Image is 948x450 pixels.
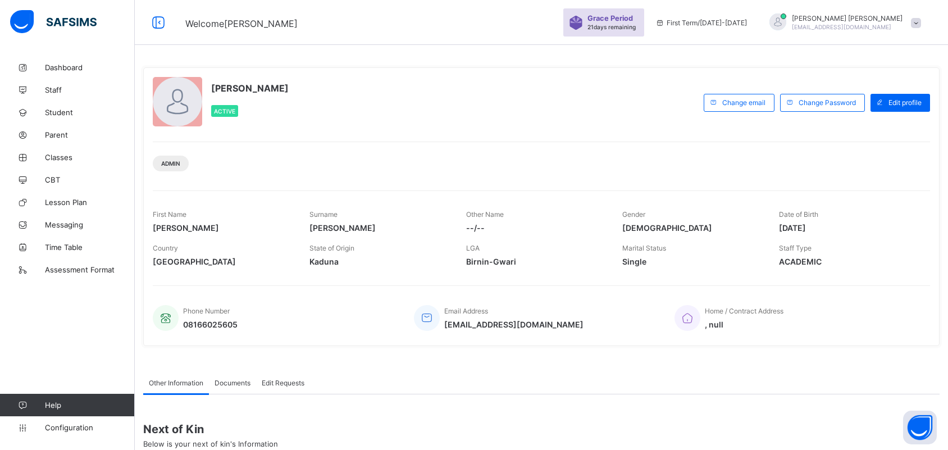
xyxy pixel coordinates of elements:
[215,379,250,387] span: Documents
[183,320,238,329] span: 08166025605
[792,24,891,30] span: [EMAIL_ADDRESS][DOMAIN_NAME]
[45,220,135,229] span: Messaging
[185,18,298,29] span: Welcome [PERSON_NAME]
[45,401,134,410] span: Help
[903,411,937,444] button: Open asap
[143,439,278,448] span: Below is your next of kin's Information
[45,85,135,94] span: Staff
[466,257,606,266] span: Birnin-Gwari
[444,320,584,329] span: [EMAIL_ADDRESS][DOMAIN_NAME]
[779,210,818,219] span: Date of Birth
[799,98,856,107] span: Change Password
[161,160,180,167] span: Admin
[622,210,645,219] span: Gender
[45,198,135,207] span: Lesson Plan
[211,83,289,94] span: [PERSON_NAME]
[143,422,940,436] span: Next of Kin
[153,223,293,233] span: [PERSON_NAME]
[622,223,762,233] span: [DEMOGRAPHIC_DATA]
[587,24,636,30] span: 21 days remaining
[466,244,480,252] span: LGA
[655,19,747,27] span: session/term information
[153,257,293,266] span: [GEOGRAPHIC_DATA]
[569,16,583,30] img: sticker-purple.71386a28dfed39d6af7621340158ba97.svg
[149,379,203,387] span: Other Information
[45,63,135,72] span: Dashboard
[466,223,606,233] span: --/--
[309,257,449,266] span: Kaduna
[444,307,488,315] span: Email Address
[622,244,666,252] span: Marital Status
[792,14,903,22] span: [PERSON_NAME] [PERSON_NAME]
[153,244,178,252] span: Country
[309,244,354,252] span: State of Origin
[466,210,504,219] span: Other Name
[45,153,135,162] span: Classes
[45,423,134,432] span: Configuration
[309,210,338,219] span: Surname
[758,13,927,32] div: JEREMIAHBENJAMIN
[214,108,235,115] span: Active
[888,98,922,107] span: Edit profile
[705,307,783,315] span: Home / Contract Address
[45,175,135,184] span: CBT
[622,257,762,266] span: Single
[587,14,633,22] span: Grace Period
[153,210,186,219] span: First Name
[262,379,304,387] span: Edit Requests
[45,108,135,117] span: Student
[45,265,135,274] span: Assessment Format
[779,223,919,233] span: [DATE]
[10,10,97,34] img: safsims
[45,130,135,139] span: Parent
[722,98,765,107] span: Change email
[705,320,783,329] span: , null
[779,257,919,266] span: ACADEMIC
[779,244,812,252] span: Staff Type
[309,223,449,233] span: [PERSON_NAME]
[45,243,135,252] span: Time Table
[183,307,230,315] span: Phone Number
